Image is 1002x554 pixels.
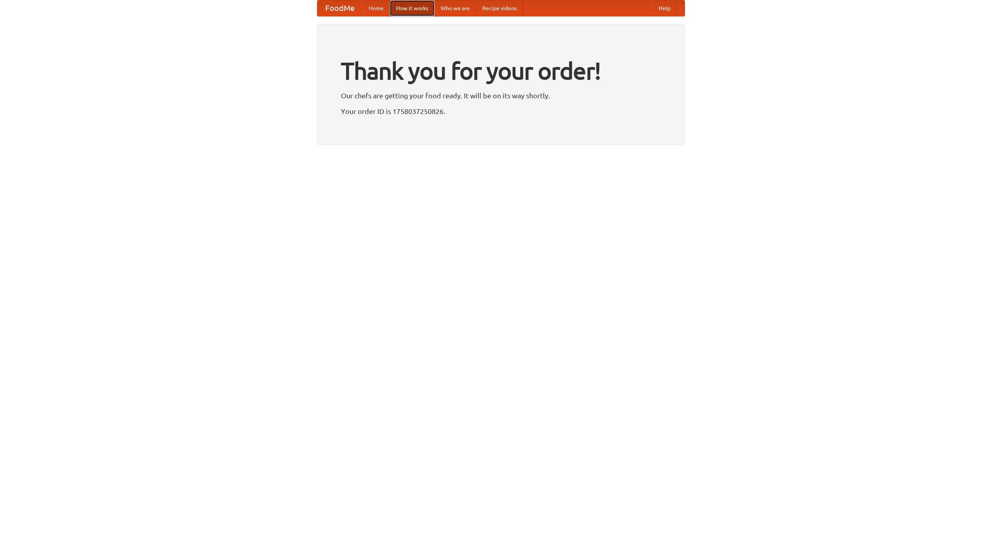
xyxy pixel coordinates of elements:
[341,90,661,101] p: Our chefs are getting your food ready. It will be on its way shortly.
[434,0,476,16] a: Who we are
[362,0,390,16] a: Home
[476,0,523,16] a: Recipe videos
[317,0,362,16] a: FoodMe
[390,0,434,16] a: How it works
[341,105,661,117] p: Your order ID is 1758037250826.
[341,52,661,90] h1: Thank you for your order!
[652,0,677,16] a: Help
